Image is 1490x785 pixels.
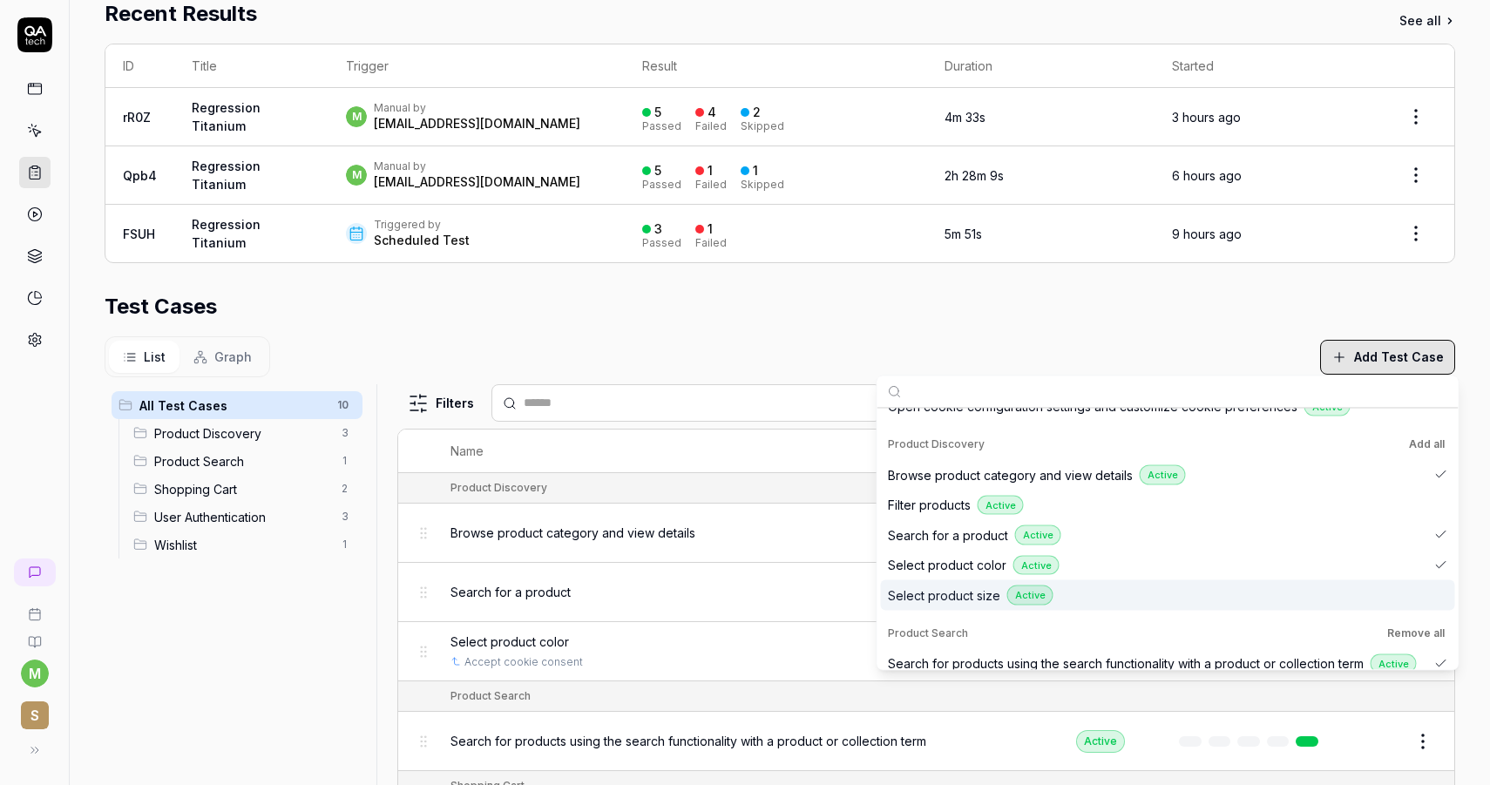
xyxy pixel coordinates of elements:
span: Search for products using the search functionality with a product or collection term [888,654,1364,673]
time: 4m 33s [945,110,985,125]
span: Browse product category and view details [888,465,1133,484]
div: Failed [695,121,727,132]
div: Skipped [741,121,784,132]
th: Result [625,44,927,88]
div: [EMAIL_ADDRESS][DOMAIN_NAME] [374,115,580,132]
a: Regression Titanium [192,100,261,133]
span: 2 [335,478,356,499]
span: Select product size [888,585,1000,604]
div: 5 [654,163,661,179]
button: Graph [179,341,266,373]
div: 1 [708,221,713,237]
div: Product Discovery [888,434,1448,455]
div: Failed [695,238,727,248]
span: User Authentication [154,508,331,526]
div: Active [1015,525,1061,545]
div: Suggestions [877,409,1459,670]
span: m [346,106,367,127]
span: Search for a product [450,583,571,601]
div: Failed [695,179,727,190]
div: 3 [654,221,662,237]
th: Started [1155,44,1378,88]
div: 1 [708,163,713,179]
span: List [144,348,166,366]
span: 10 [330,395,356,416]
span: 3 [335,423,356,443]
th: ID [105,44,174,88]
th: Title [174,44,328,88]
span: Search for products using the search functionality with a product or collection term [450,732,926,750]
span: S [21,701,49,729]
div: 1 [753,163,758,179]
time: 9 hours ago [1172,227,1242,241]
span: Graph [214,348,252,366]
div: Scheduled Test [374,232,470,249]
div: Active [978,495,1024,515]
span: Filter products [888,496,971,514]
th: Name [433,430,1060,473]
tr: Search for products using the search functionality with a product or collection termActive [398,712,1454,771]
span: 3 [335,506,356,527]
span: Shopping Cart [154,480,331,498]
time: 5m 51s [945,227,982,241]
button: Filters [397,386,484,421]
span: m [346,165,367,186]
div: 4 [708,105,716,120]
div: Drag to reorderProduct Discovery3 [126,419,362,447]
a: New conversation [14,558,56,586]
a: FSUH [123,227,155,241]
th: Duration [927,44,1155,88]
div: 5 [654,105,661,120]
button: Add all [1405,434,1448,455]
div: Drag to reorderProduct Search1 [126,447,362,475]
time: 3 hours ago [1172,110,1241,125]
div: Active [1007,585,1053,606]
div: Manual by [374,101,580,115]
a: See all [1399,11,1455,30]
a: Qpb4 [123,168,157,183]
div: Passed [642,238,681,248]
a: Regression Titanium [192,217,261,250]
span: Browse product category and view details [450,524,695,542]
span: Select product color [888,556,1006,574]
span: Product Discovery [154,424,331,443]
a: Accept cookie consent [464,654,583,670]
a: Documentation [7,621,62,649]
time: 2h 28m 9s [945,168,1004,183]
h2: Test Cases [105,291,217,322]
button: S [7,687,62,733]
div: Drag to reorderShopping Cart2 [126,475,362,503]
div: 2 [753,105,761,120]
span: 1 [335,534,356,555]
button: Add Test Case [1320,340,1455,375]
span: Wishlist [154,536,331,554]
div: Passed [642,179,681,190]
div: Product Discovery [450,480,547,496]
a: Regression Titanium [192,159,261,192]
div: Drag to reorderUser Authentication3 [126,503,362,531]
div: Active [1013,555,1060,575]
div: Skipped [741,179,784,190]
tr: Browse product category and view detailsActive [398,504,1454,563]
div: Triggered by [374,218,470,232]
div: Product Search [888,622,1448,643]
div: Active [1371,653,1417,673]
a: rR0Z [123,110,151,125]
tr: Select product colorAccept cookie consentActive [398,622,1454,681]
div: Passed [642,121,681,132]
div: Drag to reorderWishlist1 [126,531,362,558]
span: 1 [335,450,356,471]
button: List [109,341,179,373]
div: Product Search [450,688,531,704]
button: Remove all [1384,622,1448,643]
span: All Test Cases [139,396,327,415]
span: Product Search [154,452,331,470]
div: Manual by [374,159,580,173]
tr: Search for a productActive [398,563,1454,622]
span: Select product color [450,633,569,651]
span: Search for a product [888,525,1008,544]
a: Book a call with us [7,593,62,621]
time: 6 hours ago [1172,168,1242,183]
button: m [21,660,49,687]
